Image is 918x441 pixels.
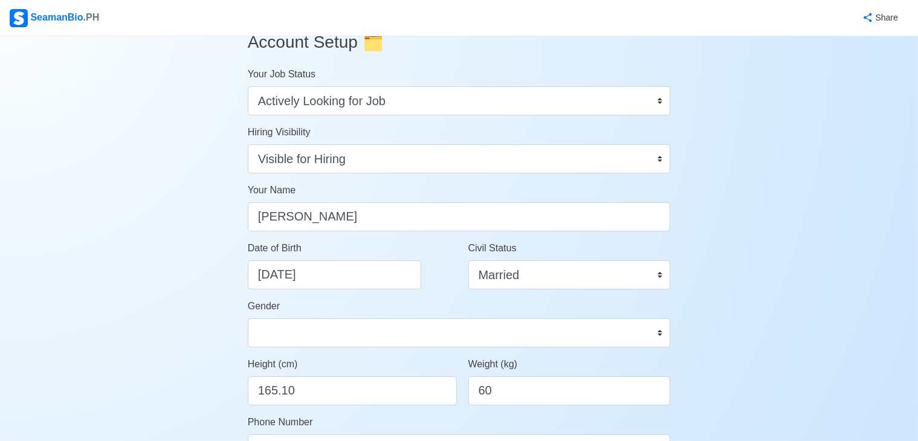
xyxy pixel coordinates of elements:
[248,67,315,82] label: Your Job Status
[468,376,671,405] input: ex. 60
[248,202,671,231] input: Type your name
[363,33,384,51] span: folder
[468,359,518,369] span: Weight (kg)
[10,9,99,27] div: SeamanBio
[248,359,298,369] span: Height (cm)
[248,241,302,256] label: Date of Birth
[83,12,100,22] span: .PH
[850,6,908,30] button: Share
[248,127,311,137] span: Hiring Visibility
[248,22,671,62] h3: Account Setup
[248,299,280,314] label: Gender
[248,417,313,427] span: Phone Number
[248,185,296,195] span: Your Name
[248,376,457,405] input: ex. 163
[468,241,517,256] label: Civil Status
[10,9,28,27] img: Logo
